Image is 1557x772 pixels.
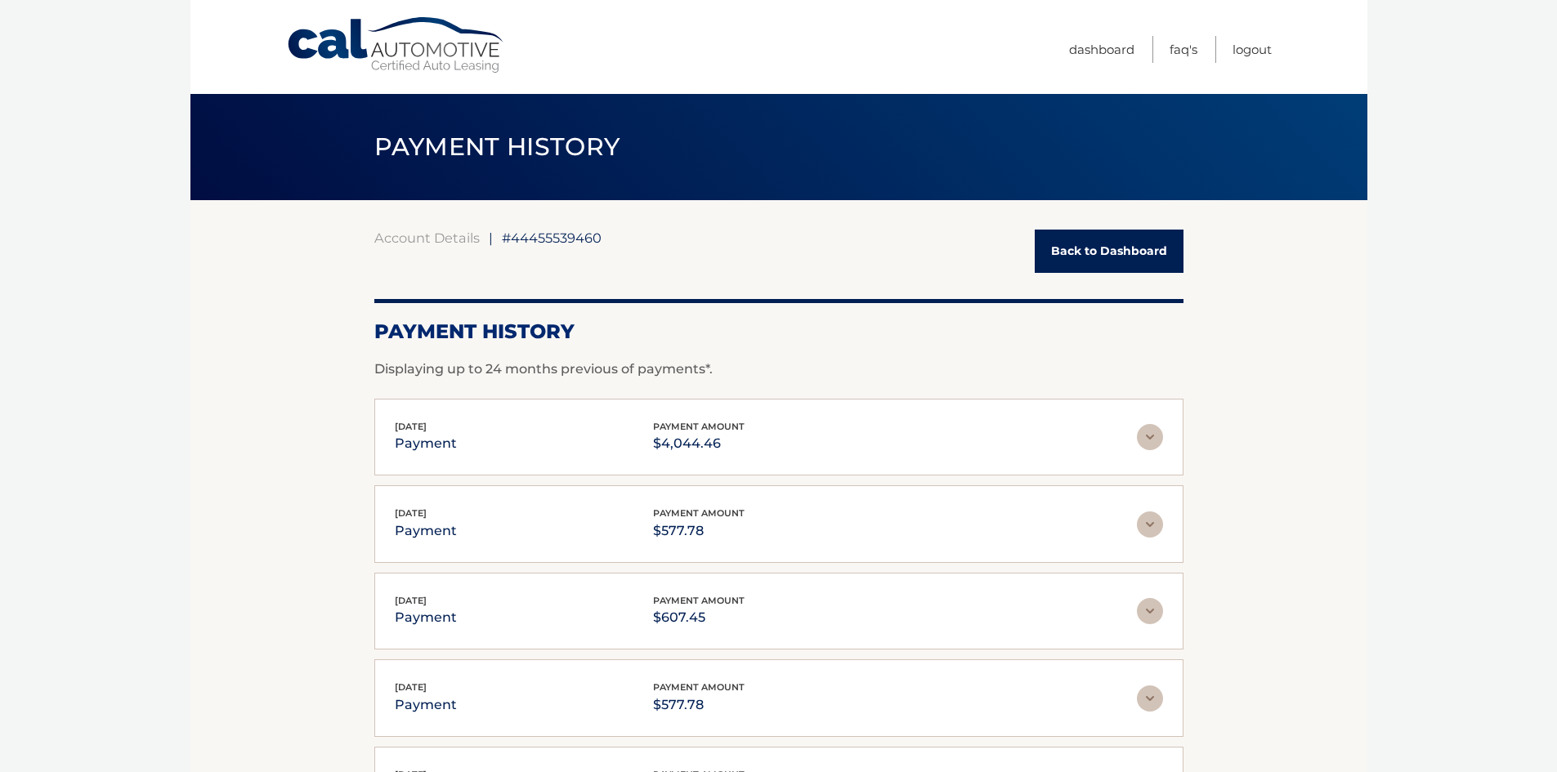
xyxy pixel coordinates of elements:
span: [DATE] [395,595,427,606]
span: payment amount [653,421,745,432]
span: [DATE] [395,421,427,432]
p: payment [395,694,457,716]
span: payment amount [653,595,745,606]
a: Dashboard [1069,36,1134,63]
p: payment [395,606,457,629]
span: PAYMENT HISTORY [374,132,620,162]
img: accordion-rest.svg [1137,424,1163,450]
h2: Payment History [374,319,1183,344]
a: Back to Dashboard [1035,230,1183,273]
a: Logout [1233,36,1272,63]
span: #44455539460 [502,230,602,246]
p: Displaying up to 24 months previous of payments*. [374,359,1183,379]
span: payment amount [653,507,745,519]
span: [DATE] [395,681,427,693]
img: accordion-rest.svg [1137,598,1163,624]
p: $4,044.46 [653,432,745,455]
img: accordion-rest.svg [1137,511,1163,538]
p: payment [395,520,457,542]
span: payment amount [653,681,745,693]
span: [DATE] [395,507,427,519]
a: Account Details [374,230,480,246]
p: $577.78 [653,520,745,542]
a: FAQ's [1170,36,1197,63]
span: | [489,230,493,246]
img: accordion-rest.svg [1137,685,1163,712]
p: $607.45 [653,606,745,629]
a: Cal Automotive [286,16,507,74]
p: payment [395,432,457,455]
p: $577.78 [653,694,745,716]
